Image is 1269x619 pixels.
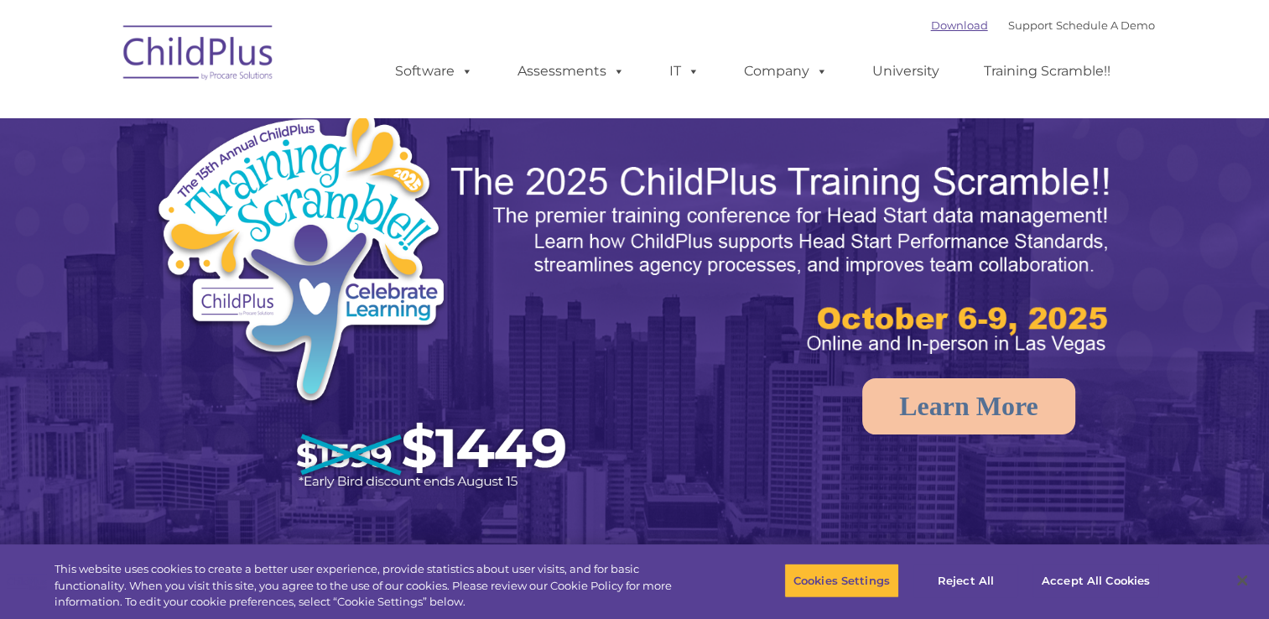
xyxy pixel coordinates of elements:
[727,55,845,88] a: Company
[856,55,956,88] a: University
[862,378,1075,434] a: Learn More
[1224,562,1261,599] button: Close
[378,55,490,88] a: Software
[55,561,698,611] div: This website uses cookies to create a better user experience, provide statistics about user visit...
[913,563,1018,598] button: Reject All
[1008,18,1053,32] a: Support
[967,55,1127,88] a: Training Scramble!!
[1056,18,1155,32] a: Schedule A Demo
[653,55,716,88] a: IT
[931,18,1155,32] font: |
[784,563,899,598] button: Cookies Settings
[115,13,283,97] img: ChildPlus by Procare Solutions
[501,55,642,88] a: Assessments
[233,179,304,192] span: Phone number
[931,18,988,32] a: Download
[233,111,284,123] span: Last name
[1032,563,1159,598] button: Accept All Cookies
